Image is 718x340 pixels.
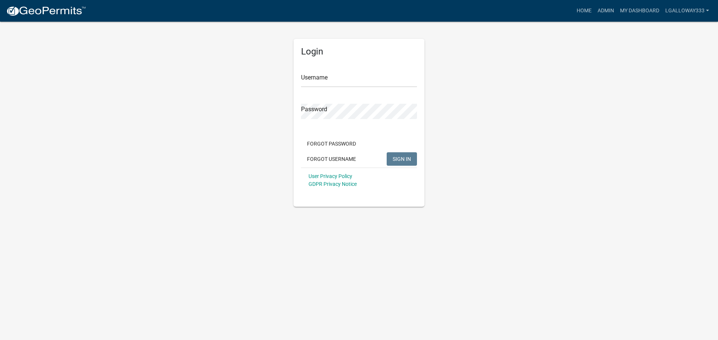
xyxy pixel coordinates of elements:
button: Forgot Username [301,152,362,166]
h5: Login [301,46,417,57]
a: Home [574,4,595,18]
a: My Dashboard [617,4,662,18]
span: SIGN IN [393,156,411,162]
a: User Privacy Policy [309,173,352,179]
a: GDPR Privacy Notice [309,181,357,187]
button: SIGN IN [387,152,417,166]
a: Admin [595,4,617,18]
a: lgalloway333 [662,4,712,18]
button: Forgot Password [301,137,362,150]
